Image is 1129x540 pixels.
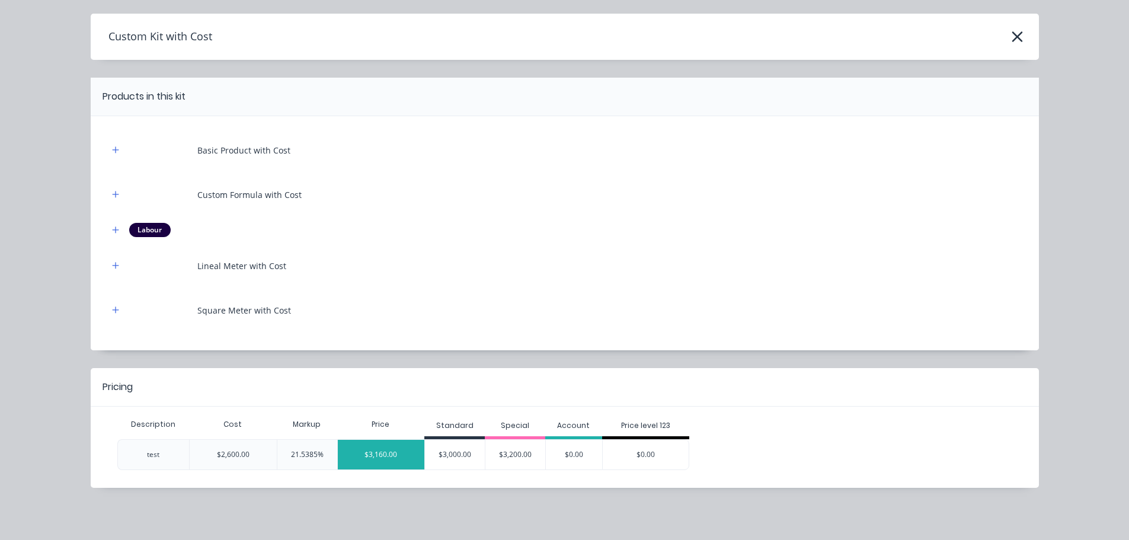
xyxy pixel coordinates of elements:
div: Pricing [103,380,133,394]
h4: Custom Kit with Cost [91,25,212,48]
div: $0.00 [546,440,602,469]
div: Lineal Meter with Cost [197,260,286,272]
div: $3,200.00 [485,440,545,469]
div: Basic Product with Cost [197,144,290,156]
div: test [147,449,159,460]
div: Account [557,420,590,431]
div: $2,600.00 [189,439,277,470]
div: Cost [189,413,277,436]
div: Square Meter with Cost [197,304,291,317]
div: Markup [277,413,337,436]
div: 21.5385% [277,439,337,470]
div: Price [337,413,425,436]
div: Description [121,410,185,439]
div: Special [501,420,529,431]
div: $0.00 [603,440,689,469]
div: Custom Formula with Cost [197,188,302,201]
div: Price level 123 [621,420,670,431]
div: Standard [436,420,474,431]
div: $3,160.00 [338,440,425,469]
div: Labour [129,223,171,237]
div: $3,000.00 [425,440,485,469]
div: Products in this kit [103,90,185,104]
